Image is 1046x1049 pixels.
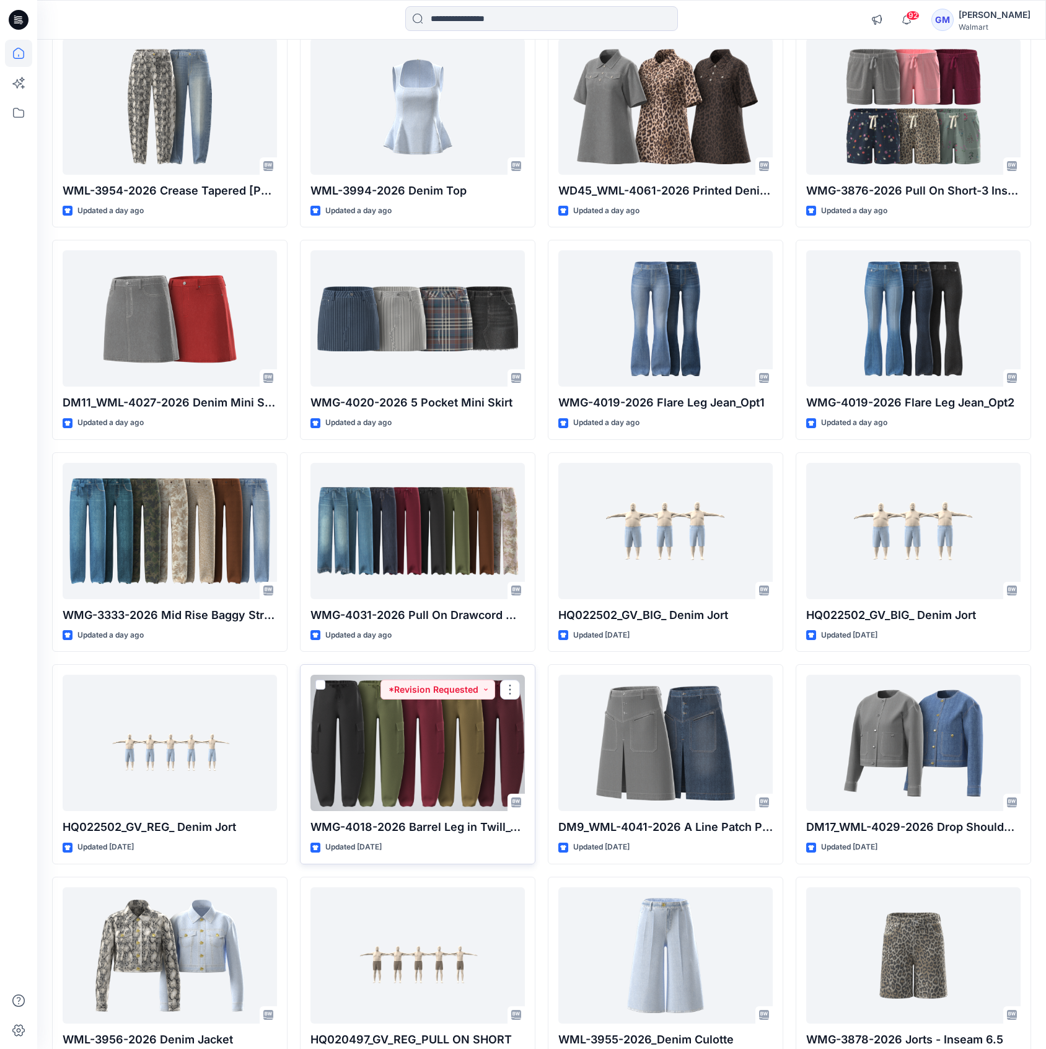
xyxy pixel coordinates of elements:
p: WML-3956-2026 Denim Jacket [63,1031,277,1048]
a: DM17_WML-4029-2026 Drop Shoulder Denim Lady Jacket [806,675,1021,811]
a: HQ022502_GV_REG_ Denim Jort [63,675,277,811]
p: Updated a day ago [821,416,887,429]
a: WMG-4031-2026 Pull On Drawcord Wide Leg_Opt3 [310,463,525,599]
p: DM9_WML-4041-2026 A Line Patch Pckt Midi Skirt [558,819,773,836]
p: WD45_WML-4061-2026 Printed Denim Mini Shirt Dress [558,182,773,200]
p: WMG-3876-2026 Pull On Short-3 Inseam [806,182,1021,200]
a: HQ020497_GV_REG_PULL ON SHORT [310,887,525,1024]
span: 92 [906,11,920,20]
p: Updated [DATE] [573,629,630,642]
p: Updated a day ago [325,204,392,217]
p: WMG-4019-2026 Flare Leg Jean_Opt2 [806,394,1021,411]
a: WMG-4019-2026 Flare Leg Jean_Opt1 [558,250,773,387]
a: WMG-4020-2026 5 Pocket Mini Skirt [310,250,525,387]
p: HQ022502_GV_REG_ Denim Jort [63,819,277,836]
p: Updated [DATE] [325,841,382,854]
p: Updated a day ago [77,629,144,642]
p: Updated a day ago [573,416,639,429]
p: WMG-4031-2026 Pull On Drawcord Wide Leg_Opt3 [310,607,525,624]
p: WML-3955-2026_Denim Culotte [558,1031,773,1048]
a: WML-3954-2026 Crease Tapered Jean [63,38,277,175]
a: WMG-4018-2026 Barrel Leg in Twill_Opt 2 [310,675,525,811]
p: Updated a day ago [821,204,887,217]
p: WMG-4018-2026 Barrel Leg in Twill_Opt 2 [310,819,525,836]
p: HQ022502_GV_BIG_ Denim Jort [558,607,773,624]
a: DM9_WML-4041-2026 A Line Patch Pckt Midi Skirt [558,675,773,811]
p: Updated a day ago [325,416,392,429]
a: WD45_WML-4061-2026 Printed Denim Mini Shirt Dress [558,38,773,175]
div: GM [931,9,954,31]
p: WMG-3333-2026 Mid Rise Baggy Straight Pant [63,607,277,624]
a: WML-3956-2026 Denim Jacket [63,887,277,1024]
a: WML-3994-2026 Denim Top [310,38,525,175]
p: Updated [DATE] [77,841,134,854]
a: WML-3955-2026_Denim Culotte [558,887,773,1024]
p: Updated a day ago [77,204,144,217]
p: DM17_WML-4029-2026 Drop Shoulder Denim [DEMOGRAPHIC_DATA] Jacket [806,819,1021,836]
p: DM11_WML-4027-2026 Denim Mini Skirt [63,394,277,411]
a: HQ022502_GV_BIG_ Denim Jort [558,463,773,599]
a: HQ022502_GV_BIG_ Denim Jort [806,463,1021,599]
p: Updated a day ago [325,629,392,642]
p: WMG-3878-2026 Jorts - Inseam 6.5 [806,1031,1021,1048]
p: Updated a day ago [77,416,144,429]
a: WMG-3876-2026 Pull On Short-3 Inseam [806,38,1021,175]
p: HQ022502_GV_BIG_ Denim Jort [806,607,1021,624]
p: Updated a day ago [573,204,639,217]
p: WML-3994-2026 Denim Top [310,182,525,200]
div: Walmart [959,22,1031,32]
a: WMG-3878-2026 Jorts - Inseam 6.5 [806,887,1021,1024]
p: Updated [DATE] [573,841,630,854]
p: Updated [DATE] [821,629,877,642]
p: Updated [DATE] [821,841,877,854]
div: [PERSON_NAME] [959,7,1031,22]
p: HQ020497_GV_REG_PULL ON SHORT [310,1031,525,1048]
a: WMG-3333-2026 Mid Rise Baggy Straight Pant [63,463,277,599]
p: WML-3954-2026 Crease Tapered [PERSON_NAME] [63,182,277,200]
a: DM11_WML-4027-2026 Denim Mini Skirt [63,250,277,387]
a: WMG-4019-2026 Flare Leg Jean_Opt2 [806,250,1021,387]
p: WMG-4019-2026 Flare Leg Jean_Opt1 [558,394,773,411]
p: WMG-4020-2026 5 Pocket Mini Skirt [310,394,525,411]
